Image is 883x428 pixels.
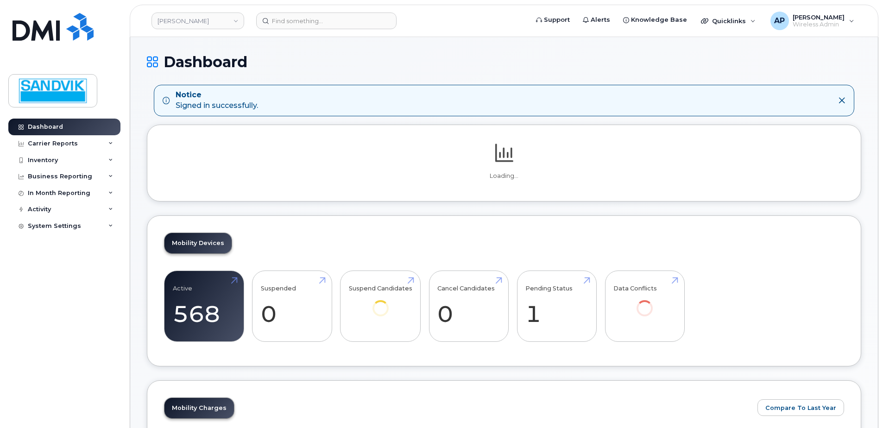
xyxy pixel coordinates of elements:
a: Data Conflicts [613,276,676,329]
a: Suspend Candidates [349,276,412,329]
button: Compare To Last Year [757,399,844,416]
a: Mobility Charges [164,398,234,418]
h1: Dashboard [147,54,861,70]
div: Signed in successfully. [176,90,258,111]
a: Cancel Candidates 0 [437,276,500,337]
a: Active 568 [173,276,235,337]
p: Loading... [164,172,844,180]
a: Mobility Devices [164,233,232,253]
a: Pending Status 1 [525,276,588,337]
span: Compare To Last Year [765,403,836,412]
a: Suspended 0 [261,276,323,337]
strong: Notice [176,90,258,101]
